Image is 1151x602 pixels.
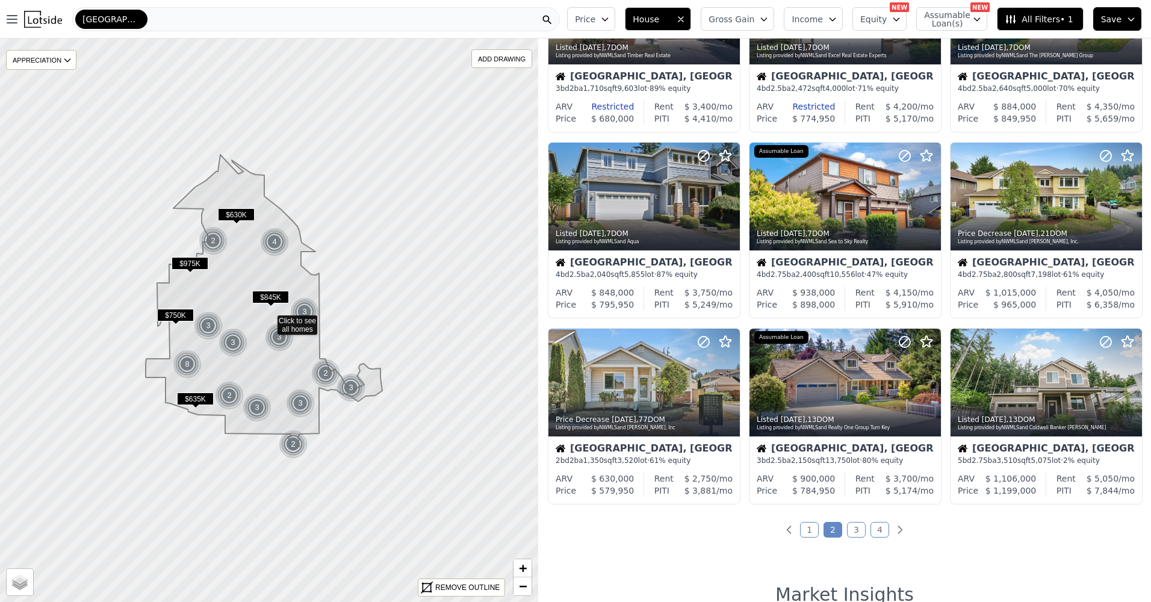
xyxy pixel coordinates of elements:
span: $ 7,844 [1087,486,1118,495]
div: 2 [279,430,308,459]
div: 3 [194,311,223,340]
button: Assumable Loan(s) [916,7,987,31]
span: $ 579,950 [591,486,634,495]
div: 2 [199,226,228,255]
div: PITI [654,299,669,311]
div: $845K [252,291,289,308]
span: $ 5,174 [886,486,917,495]
time: 2025-08-21 00:00 [580,229,604,238]
span: Equity [860,13,887,25]
a: Zoom in [513,559,532,577]
button: House [625,7,691,31]
button: Save [1093,7,1141,31]
span: 3,520 [617,456,638,465]
div: /mo [1072,299,1135,311]
img: g1.png [290,297,320,326]
div: 4 bd 2.5 ba sqft lot · 70% equity [958,84,1135,93]
span: $ 3,881 [684,486,716,495]
button: Income [784,7,843,31]
img: House [556,258,565,267]
img: House [556,72,565,81]
span: $845K [252,291,289,303]
div: ARV [556,473,572,485]
img: House [958,258,967,267]
span: 5,855 [624,270,645,279]
div: 2 bd 2 ba sqft lot · 61% equity [556,456,733,465]
span: 2,640 [992,84,1013,93]
img: g1.png [243,393,272,422]
a: Zoom out [513,577,532,595]
img: g1.png [265,323,294,352]
div: /mo [669,485,733,497]
button: Equity [852,7,907,31]
div: 3 [286,389,315,418]
img: House [757,444,766,453]
div: /mo [1076,473,1135,485]
div: PITI [855,299,870,311]
img: g1.png [199,226,228,255]
div: 4 bd 2.5 ba sqft lot · 87% equity [556,270,733,279]
time: 2025-08-21 14:25 [982,43,1007,52]
div: Rent [654,287,674,299]
div: Price [556,485,576,497]
span: − [519,579,527,594]
div: /mo [870,113,934,125]
div: [GEOGRAPHIC_DATA], [GEOGRAPHIC_DATA] [757,72,934,84]
div: [GEOGRAPHIC_DATA], [GEOGRAPHIC_DATA] [757,258,934,270]
div: [GEOGRAPHIC_DATA], [GEOGRAPHIC_DATA] [556,72,733,84]
img: g1.png [215,381,244,410]
span: $ 2,750 [684,474,716,483]
button: Price [567,7,615,31]
span: $ 774,950 [792,114,835,123]
div: Listing provided by NWMLS and Coldwell Banker [PERSON_NAME] [958,424,1136,432]
div: $750K [157,309,194,326]
div: Listing provided by NWMLS and Aqua [556,238,734,246]
div: Rent [855,287,875,299]
a: Listed [DATE],13DOMListing provided byNWMLSand Realty One Group Turn KeyAssumable LoanHouse[GEOGR... [749,328,940,504]
div: Listing provided by NWMLS and Excel Real Estate Experts [757,52,935,60]
span: $ 6,358 [1087,300,1118,309]
div: Rent [855,101,875,113]
span: Price [575,13,595,25]
div: Listed , 7 DOM [958,43,1136,52]
span: 1,710 [583,84,604,93]
span: $750K [157,309,194,321]
span: $ 5,170 [886,114,917,123]
span: 10,556 [830,270,855,279]
div: [GEOGRAPHIC_DATA], [GEOGRAPHIC_DATA] [958,258,1135,270]
span: Assumable Loan(s) [924,11,963,28]
span: $ 884,000 [993,102,1036,111]
div: 3 [219,328,247,357]
div: Restricted [572,101,634,113]
div: PITI [1056,485,1072,497]
span: 4,000 [825,84,846,93]
div: Rent [1056,101,1076,113]
div: ARV [556,101,572,113]
div: 3 bd 2 ba sqft lot · 89% equity [556,84,733,93]
div: /mo [1072,485,1135,497]
div: 8 [173,350,202,379]
div: Listing provided by NWMLS and Timber Real Estate [556,52,734,60]
span: $ 5,050 [1087,474,1118,483]
span: $ 3,700 [886,474,917,483]
div: Rent [1056,287,1076,299]
div: 4 bd 2.5 ba sqft lot · 71% equity [757,84,934,93]
div: Price [958,485,978,497]
div: PITI [855,113,870,125]
div: [GEOGRAPHIC_DATA], [GEOGRAPHIC_DATA] [958,444,1135,456]
time: 2025-08-21 16:27 [781,43,805,52]
span: 1,350 [583,456,604,465]
div: Listing provided by NWMLS and [PERSON_NAME], Inc [556,424,734,432]
div: /mo [875,473,934,485]
div: ARV [757,101,774,113]
div: Listed , 7 DOM [757,229,935,238]
div: Listing provided by NWMLS and Sea to Sky Realty [757,238,935,246]
div: /mo [875,101,934,113]
div: Price Decrease , 21 DOM [958,229,1136,238]
span: 5,075 [1031,456,1052,465]
div: Restricted [774,101,835,113]
div: $630K [218,208,255,226]
div: PITI [1056,299,1072,311]
a: Layers [7,569,33,595]
div: PITI [654,113,669,125]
